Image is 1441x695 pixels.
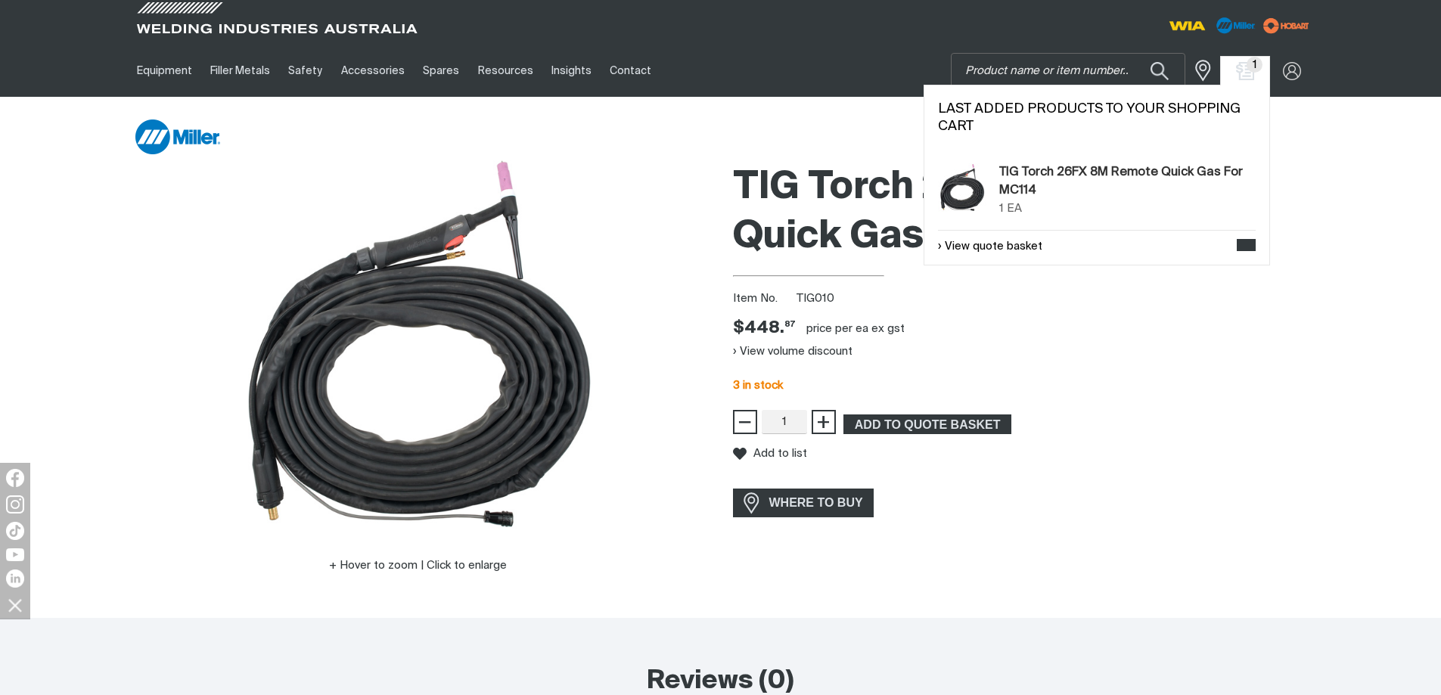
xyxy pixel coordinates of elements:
div: Price [733,318,795,340]
img: miller [1259,14,1314,37]
span: ADD TO QUOTE BASKET [845,414,1010,434]
span: − [738,409,752,435]
button: Add to list [733,447,807,461]
sup: 87 [784,320,795,328]
a: Spares [414,45,468,97]
a: Accessories [332,45,414,97]
h2: Last added products to your shopping cart [938,101,1256,135]
span: Item No. [733,290,794,308]
img: Facebook [6,469,24,487]
div: EA [1007,200,1022,218]
button: Add TIG Torch 26FX 8M Remote Quick Gas For MC114 to the shopping cart [843,414,1011,434]
span: $448. [733,318,795,340]
a: Filler Metals [201,45,279,97]
span: 1 [1247,57,1262,73]
span: + [816,409,831,435]
img: hide socials [2,592,28,618]
span: WHERE TO BUY [759,491,873,515]
nav: Main [128,45,1017,97]
img: LinkedIn [6,569,24,588]
img: TIG Torch 26FX 8M Remote Quick Gas For MC114 [938,163,986,212]
a: Insights [542,45,601,97]
a: Shopping cart (1 product(s)) [1233,62,1257,80]
div: price per EA [806,321,868,337]
a: TIG Torch 26FX 8M Remote Quick Gas For MC114 [999,163,1256,200]
img: TikTok [6,522,24,540]
input: Product name or item number... [952,54,1185,88]
button: View volume discount [733,340,852,364]
span: 3 in stock [733,380,783,391]
button: Hover to zoom | Click to enlarge [320,557,516,575]
h1: TIG Torch 26FX 8M Remote Quick Gas For MC114 [733,163,1314,262]
span: 1 [999,203,1004,214]
img: YouTube [6,548,24,561]
a: Contact [601,45,660,97]
a: Resources [468,45,542,97]
button: Search products [1134,53,1185,88]
a: Safety [279,45,331,97]
a: Equipment [128,45,201,97]
img: TIG Torch 26FX 8M Remote Quick Gas For MC114 [229,156,607,534]
img: Instagram [6,495,24,513]
a: WHERE TO BUY [733,489,874,517]
div: ex gst [871,321,905,337]
span: TIG010 [797,293,834,304]
a: View quote basket [938,238,1042,256]
span: Add to list [753,447,807,460]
